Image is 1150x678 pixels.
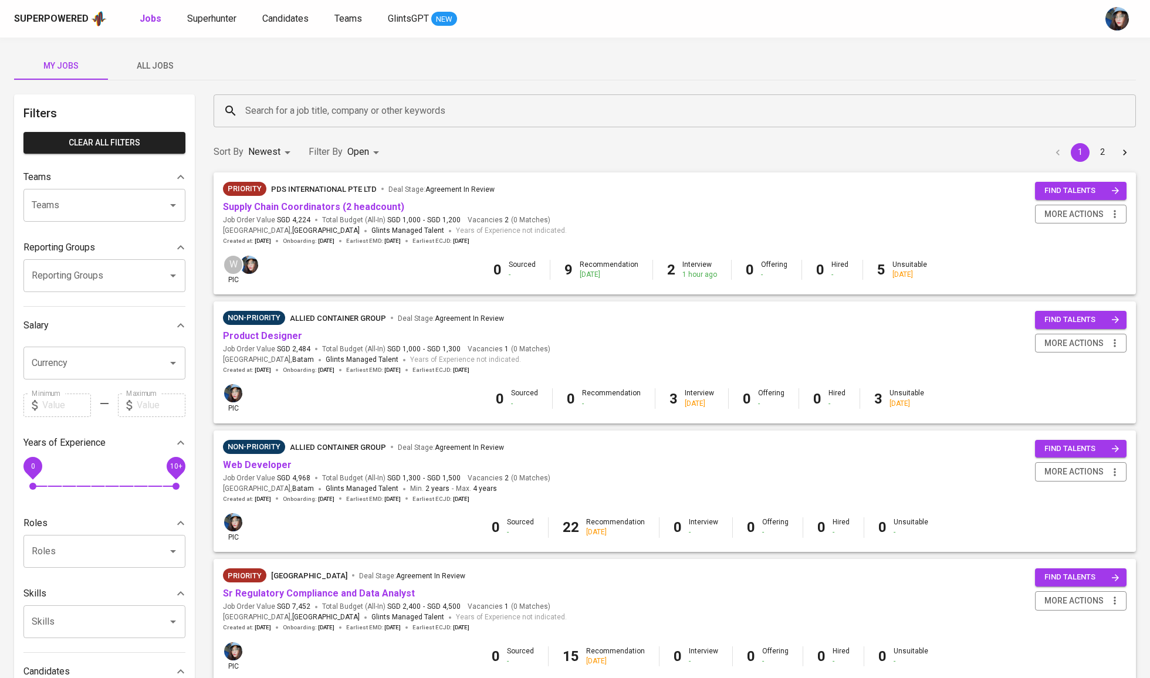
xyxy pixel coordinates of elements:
a: Superpoweredapp logo [14,10,107,28]
div: - [509,270,536,280]
span: Created at : [223,495,271,503]
div: Open [347,141,383,163]
div: [DATE] [889,399,924,409]
div: Pending Client’s Feedback [223,311,285,325]
div: Recommendation [582,388,641,408]
button: find talents [1035,440,1127,458]
span: Teams [334,13,362,24]
span: [DATE] [255,495,271,503]
span: Glints Managed Talent [371,226,444,235]
a: Product Designer [223,330,302,341]
span: find talents [1044,313,1119,327]
span: Glints Managed Talent [326,355,398,364]
div: Interview [689,517,718,537]
div: Pending Client’s Feedback, Sufficient Talents in Pipeline [223,440,285,454]
span: [DATE] [318,495,334,503]
a: Web Developer [223,459,292,470]
span: Job Order Value [223,473,310,483]
span: My Jobs [21,59,101,73]
span: [GEOGRAPHIC_DATA] [292,612,360,623]
p: Teams [23,170,51,184]
span: Earliest EMD : [346,623,401,632]
span: SGD 4,968 [277,473,310,483]
span: Total Budget (All-In) [322,473,461,483]
div: Unsuitable [894,646,928,666]
b: 9 [564,262,573,278]
span: Total Budget (All-In) [322,344,461,354]
b: 0 [747,519,755,535]
span: more actions [1044,336,1104,351]
div: Interview [682,260,717,280]
button: more actions [1035,591,1127,611]
div: [DATE] [586,656,645,666]
p: Years of Experience [23,436,106,450]
span: [DATE] [255,623,271,632]
div: Interview [685,388,714,408]
div: Unsuitable [894,517,928,537]
span: Non-Priority [223,312,285,324]
b: 5 [877,262,885,278]
span: Clear All filters [33,135,176,150]
div: Newest [248,141,295,163]
span: [DATE] [384,237,401,245]
div: New Job received from Demand Team [223,182,266,196]
div: - [762,527,789,537]
span: Job Order Value [223,344,310,354]
span: Total Budget (All-In) [322,215,461,225]
span: Deal Stage : [398,443,504,452]
div: Offering [762,517,789,537]
span: GlintsGPT [388,13,429,24]
span: [GEOGRAPHIC_DATA] , [223,225,360,237]
span: Vacancies ( 0 Matches ) [468,344,550,354]
div: - [831,270,848,280]
span: Earliest EMD : [346,237,401,245]
button: more actions [1035,205,1127,224]
button: find talents [1035,311,1127,329]
div: [DATE] [586,527,645,537]
span: Earliest ECJD : [412,495,469,503]
span: find talents [1044,571,1119,584]
span: - [423,344,425,354]
div: - [833,656,850,666]
div: Recommendation [580,260,638,280]
span: Priority [223,570,266,582]
span: 4 years [473,484,497,493]
img: diazagista@glints.com [224,642,242,660]
b: 0 [878,648,887,665]
div: Teams [23,165,185,189]
img: diazagista@glints.com [224,513,242,531]
button: Open [165,543,181,560]
b: 0 [813,391,821,407]
span: [GEOGRAPHIC_DATA] [271,571,347,580]
span: Agreement In Review [425,185,495,194]
div: Sourced [509,260,536,280]
span: [DATE] [453,495,469,503]
div: pic [223,255,243,285]
button: Open [165,267,181,284]
div: - [689,527,718,537]
span: SGD 1,200 [427,215,461,225]
div: - [689,656,718,666]
span: Min. [410,484,449,493]
span: 10+ [170,462,182,470]
div: Hired [833,517,850,537]
b: 0 [878,519,887,535]
span: SGD 2,400 [387,602,421,612]
span: Deal Stage : [388,185,495,194]
b: 0 [567,391,575,407]
span: PDS International Pte Ltd [271,185,377,194]
p: Newest [248,145,280,159]
div: - [758,399,784,409]
span: Candidates [262,13,309,24]
span: 2 [503,473,509,483]
div: Recommendation [586,517,645,537]
span: Earliest ECJD : [412,237,469,245]
b: 0 [743,391,751,407]
span: Total Budget (All-In) [322,602,461,612]
b: 0 [493,262,502,278]
span: SGD 1,000 [387,344,421,354]
span: Open [347,146,369,157]
img: diazagista@glints.com [240,256,258,274]
span: Earliest EMD : [346,366,401,374]
span: SGD 1,500 [427,473,461,483]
